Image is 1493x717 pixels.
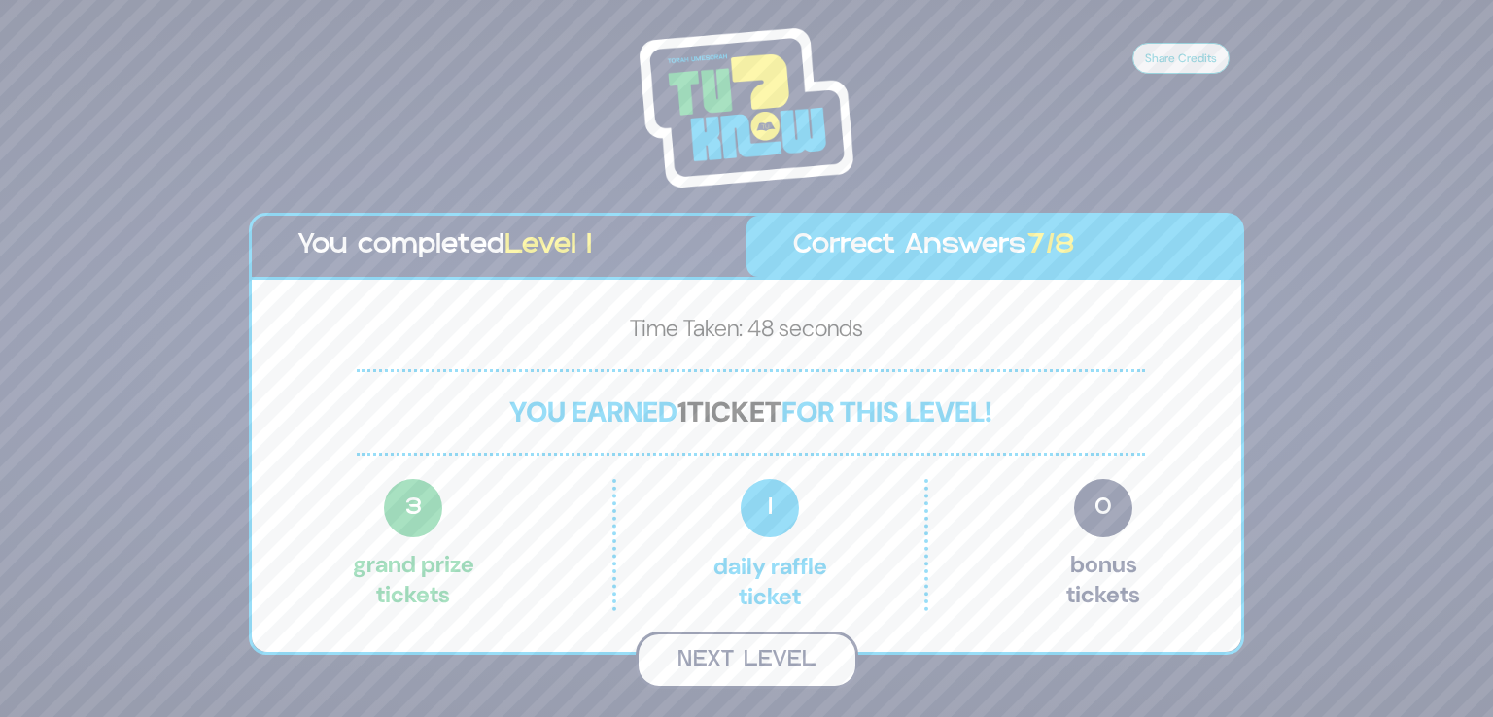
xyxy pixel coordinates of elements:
button: Next Level [636,632,858,689]
span: ticket [687,393,781,430]
p: Correct Answers [793,225,1195,267]
span: 0 [1074,479,1132,537]
span: 3 [384,479,442,537]
span: 1 [741,479,799,537]
img: Tournament Logo [640,28,853,188]
span: 1 [677,393,687,430]
span: You earned for this level! [509,393,992,430]
span: Level 1 [504,233,592,258]
p: Grand Prize tickets [353,479,474,611]
p: Time Taken: 48 seconds [283,311,1210,354]
p: Daily Raffle ticket [657,479,883,611]
p: Bonus tickets [1066,479,1140,611]
p: You completed [298,225,700,267]
button: Share Credits [1132,43,1230,74]
span: 7/8 [1026,233,1075,258]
